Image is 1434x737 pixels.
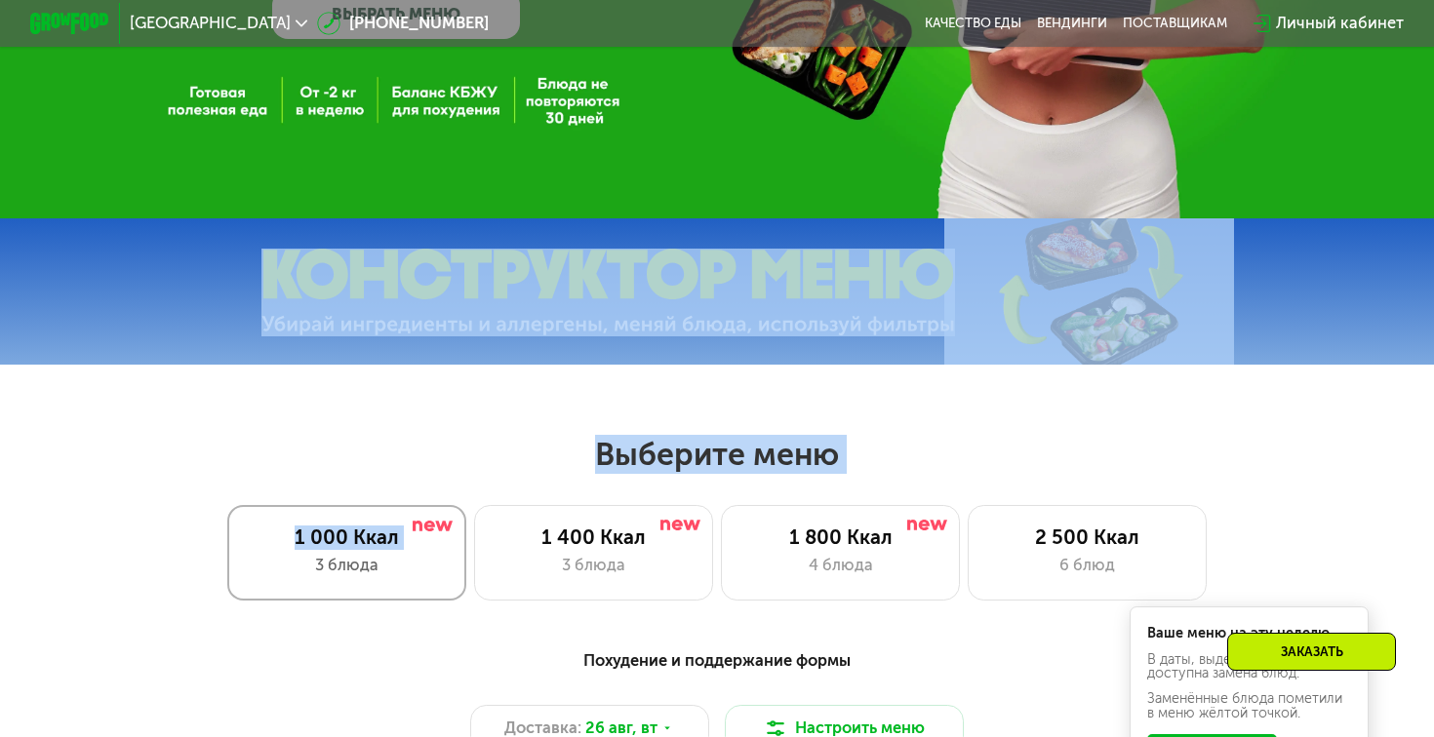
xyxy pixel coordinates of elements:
[63,435,1370,474] h2: Выберите меню
[317,12,489,36] a: [PHONE_NUMBER]
[1147,627,1350,640] div: Ваше меню на эту неделю
[1147,692,1350,720] div: Заменённые блюда пометили в меню жёлтой точкой.
[1227,633,1396,671] div: Заказать
[130,16,291,31] span: [GEOGRAPHIC_DATA]
[1037,16,1107,31] a: Вендинги
[495,525,692,550] div: 1 400 Ккал
[495,554,692,578] div: 3 блюда
[248,525,445,550] div: 1 000 Ккал
[925,16,1021,31] a: Качество еды
[989,554,1186,578] div: 6 блюд
[1147,653,1350,681] div: В даты, выделенные желтым, доступна замена блюд.
[1123,16,1227,31] div: поставщикам
[741,554,938,578] div: 4 блюда
[741,525,938,550] div: 1 800 Ккал
[1276,12,1404,36] div: Личный кабинет
[989,525,1186,550] div: 2 500 Ккал
[128,648,1307,673] div: Похудение и поддержание формы
[248,554,445,578] div: 3 блюда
